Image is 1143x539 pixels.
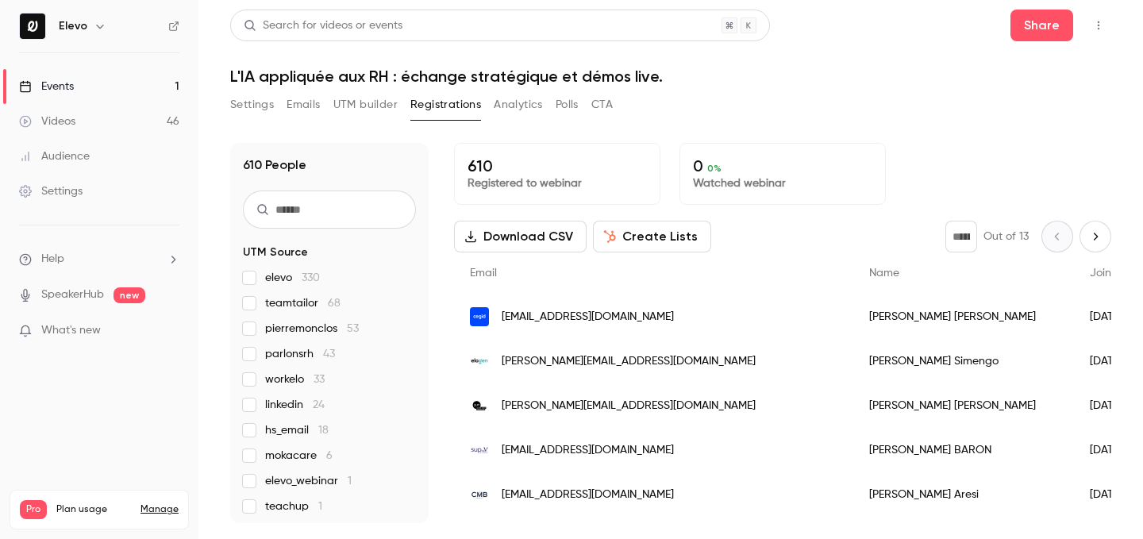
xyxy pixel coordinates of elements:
[326,450,333,461] span: 6
[410,92,481,117] button: Registrations
[502,442,674,459] span: [EMAIL_ADDRESS][DOMAIN_NAME]
[19,114,75,129] div: Videos
[468,156,647,175] p: 610
[265,270,320,286] span: elevo
[19,183,83,199] div: Settings
[502,309,674,325] span: [EMAIL_ADDRESS][DOMAIN_NAME]
[1010,10,1073,41] button: Share
[348,475,352,487] span: 1
[853,295,1074,339] div: [PERSON_NAME] [PERSON_NAME]
[41,322,101,339] span: What's new
[314,374,325,385] span: 33
[265,448,333,464] span: mokacare
[230,67,1111,86] h1: L'IA appliquée aux RH : échange stratégique et démos live.
[19,148,90,164] div: Audience
[556,92,579,117] button: Polls
[853,472,1074,517] div: [PERSON_NAME] Aresi
[470,352,489,371] img: elogenh2.com
[983,229,1029,244] p: Out of 13
[41,251,64,268] span: Help
[494,92,543,117] button: Analytics
[19,79,74,94] div: Events
[470,441,489,460] img: supdev.fr
[470,396,489,415] img: etu.unicaen.fr
[468,175,647,191] p: Registered to webinar
[470,307,489,326] img: cegid.com
[1079,221,1111,252] button: Next page
[265,422,329,438] span: hs_email
[593,221,711,252] button: Create Lists
[328,298,341,309] span: 68
[20,13,45,39] img: Elevo
[502,487,674,503] span: [EMAIL_ADDRESS][DOMAIN_NAME]
[265,295,341,311] span: teamtailor
[470,268,497,279] span: Email
[313,399,325,410] span: 24
[323,348,335,360] span: 43
[502,398,756,414] span: [PERSON_NAME][EMAIL_ADDRESS][DOMAIN_NAME]
[591,92,613,117] button: CTA
[265,473,352,489] span: elevo_webinar
[56,503,131,516] span: Plan usage
[265,499,322,514] span: teachup
[1090,268,1139,279] span: Join date
[693,175,872,191] p: Watched webinar
[693,156,872,175] p: 0
[265,346,335,362] span: parlonsrh
[707,163,722,174] span: 0 %
[41,287,104,303] a: SpeakerHub
[853,339,1074,383] div: [PERSON_NAME] Simengo
[869,268,899,279] span: Name
[230,92,274,117] button: Settings
[59,18,87,34] h6: Elevo
[302,272,320,283] span: 330
[347,323,359,334] span: 53
[114,287,145,303] span: new
[243,156,306,175] h1: 610 People
[244,17,402,34] div: Search for videos or events
[265,372,325,387] span: workelo
[502,353,756,370] span: [PERSON_NAME][EMAIL_ADDRESS][DOMAIN_NAME]
[318,501,322,512] span: 1
[318,425,329,436] span: 18
[243,244,308,260] span: UTM Source
[265,397,325,413] span: linkedin
[454,221,587,252] button: Download CSV
[140,503,179,516] a: Manage
[853,428,1074,472] div: [PERSON_NAME] BARON
[20,500,47,519] span: Pro
[853,383,1074,428] div: [PERSON_NAME] [PERSON_NAME]
[265,321,359,337] span: pierremonclos
[287,92,320,117] button: Emails
[333,92,398,117] button: UTM builder
[470,485,489,504] img: cmb.mc
[19,251,179,268] li: help-dropdown-opener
